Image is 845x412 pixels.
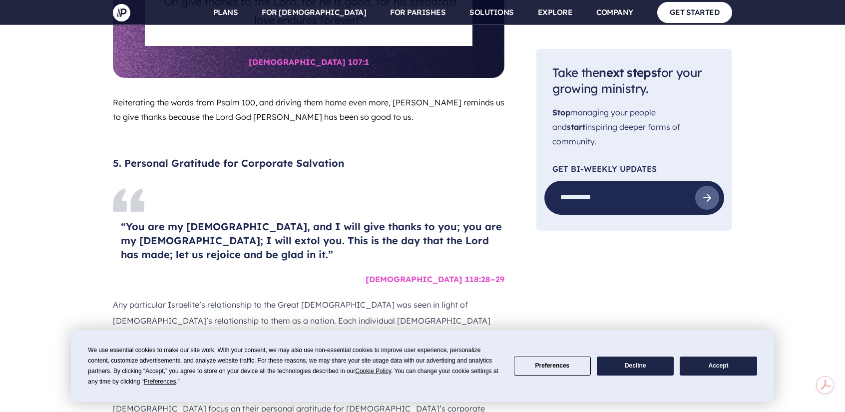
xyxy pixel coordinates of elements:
[113,297,504,361] p: Any particular Israelite’s relationship to the Great [DEMOGRAPHIC_DATA] was seen in light of [DEM...
[88,345,501,387] div: We use essential cookies to make our site work. With your consent, we may also use non-essential ...
[552,108,570,118] span: Stop
[552,165,716,173] p: Get Bi-Weekly Updates
[597,357,674,376] button: Decline
[145,46,472,78] h6: [DEMOGRAPHIC_DATA] 107:1
[552,106,716,149] p: managing your people and inspiring deeper forms of community.
[71,330,774,402] div: Cookie Consent Prompt
[599,65,657,80] span: next steps
[121,220,504,262] h4: “You are my [DEMOGRAPHIC_DATA], and I will give thanks to you; you are my [DEMOGRAPHIC_DATA]; I w...
[552,65,702,96] span: Take the for your growing ministry.
[680,357,757,376] button: Accept
[355,368,391,375] span: Cookie Policy
[514,357,591,376] button: Preferences
[657,2,733,22] a: GET STARTED
[121,270,504,289] h6: [DEMOGRAPHIC_DATA] 118:28–29
[113,156,504,170] h4: 5. Personal Gratitude for Corporate Salvation
[567,122,585,132] span: start
[144,378,176,385] span: Preferences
